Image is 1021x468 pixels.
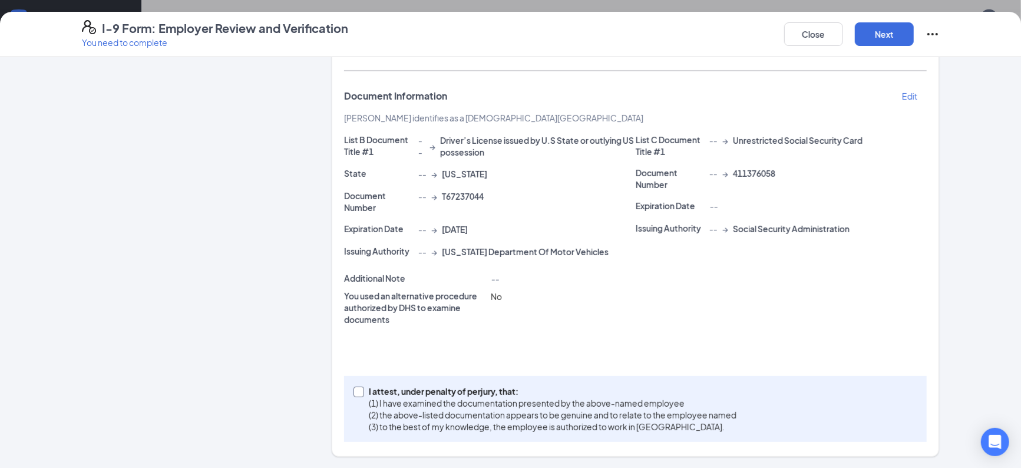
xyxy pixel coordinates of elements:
[784,22,843,46] button: Close
[636,134,705,157] p: List C Document Title #1
[440,134,636,158] span: Driver’s License issued by U.S State or outlying US possession
[102,20,348,37] h4: I-9 Form: Employer Review and Verification
[344,190,414,213] p: Document Number
[722,167,728,179] span: →
[344,134,414,157] p: List B Document Title #1
[636,222,705,234] p: Issuing Authority
[722,223,728,235] span: →
[733,167,775,179] span: 411376058
[733,223,850,235] span: Social Security Administration
[418,168,427,180] span: --
[709,201,718,212] span: --
[344,272,486,284] p: Additional Note
[442,168,487,180] span: [US_STATE]
[344,223,414,235] p: Expiration Date
[709,223,718,235] span: --
[442,223,468,235] span: [DATE]
[491,273,499,284] span: --
[429,140,435,152] span: →
[491,291,502,302] span: No
[431,190,437,202] span: →
[431,246,437,258] span: →
[902,90,917,102] p: Edit
[369,397,736,409] p: (1) I have examined the documentation presented by the above-named employee
[855,22,914,46] button: Next
[369,409,736,421] p: (2) the above-listed documentation appears to be genuine and to relate to the employee named
[709,134,718,146] span: --
[344,113,643,123] span: [PERSON_NAME] identifies as a [DEMOGRAPHIC_DATA][GEOGRAPHIC_DATA]
[344,245,414,257] p: Issuing Authority
[636,167,705,190] p: Document Number
[722,134,728,146] span: →
[442,190,484,202] span: T67237044
[418,190,427,202] span: --
[344,90,447,102] span: Document Information
[926,27,940,41] svg: Ellipses
[431,168,437,180] span: →
[442,246,609,258] span: [US_STATE] Department Of Motor Vehicles
[418,134,425,158] span: --
[709,167,718,179] span: --
[418,246,427,258] span: --
[431,223,437,235] span: →
[82,37,348,48] p: You need to complete
[636,200,705,212] p: Expiration Date
[733,134,863,146] span: Unrestricted Social Security Card
[369,385,736,397] p: I attest, under penalty of perjury, that:
[418,223,427,235] span: --
[344,167,414,179] p: State
[82,20,96,34] svg: FormI9EVerifyIcon
[344,290,486,325] p: You used an alternative procedure authorized by DHS to examine documents
[981,428,1009,456] div: Open Intercom Messenger
[369,421,736,433] p: (3) to the best of my knowledge, the employee is authorized to work in [GEOGRAPHIC_DATA].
